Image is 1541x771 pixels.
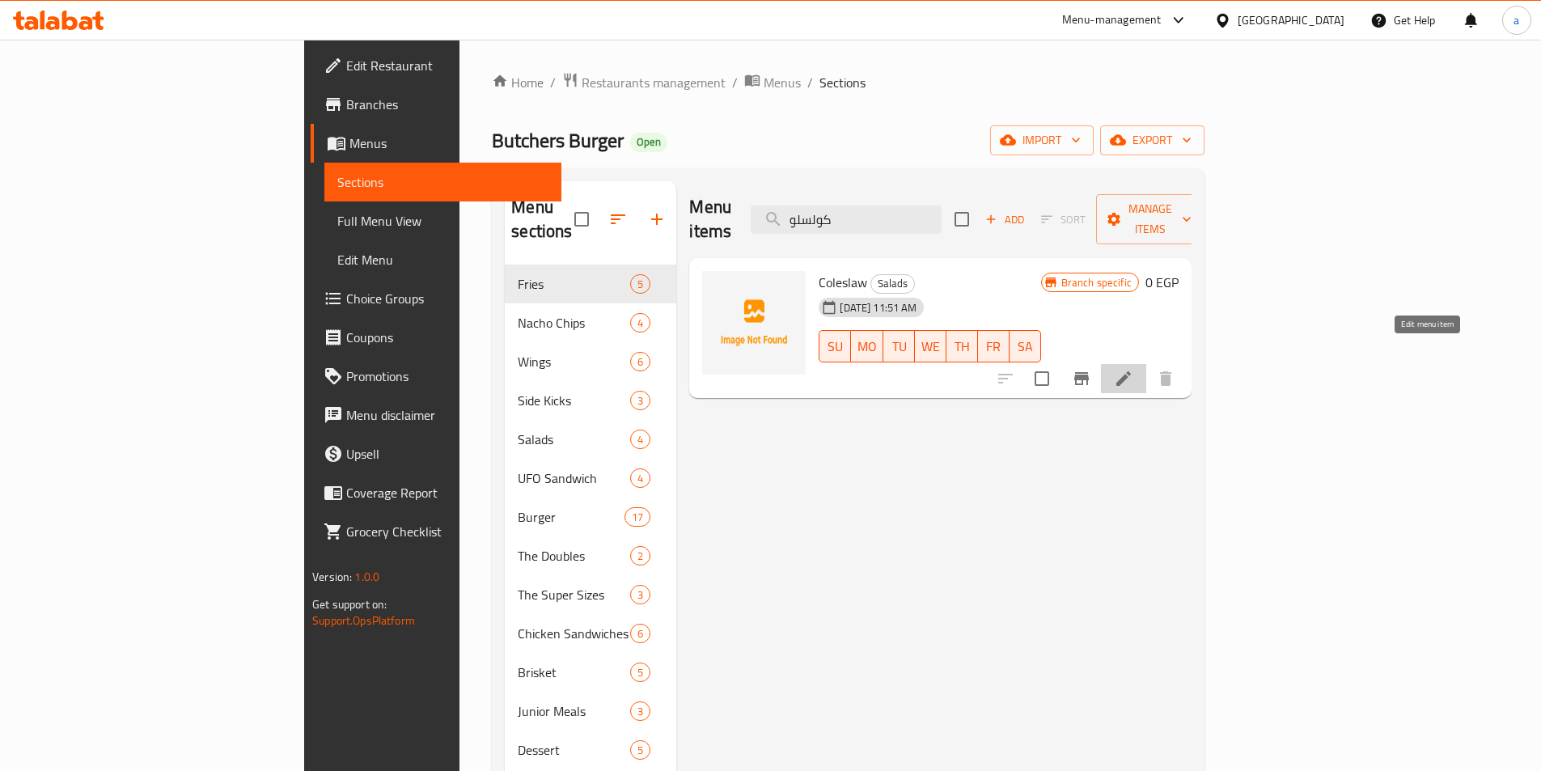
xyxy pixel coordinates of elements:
[505,731,676,769] div: Dessert5
[1003,130,1081,150] span: import
[689,195,731,244] h2: Menu items
[1096,194,1204,244] button: Manage items
[505,575,676,614] div: The Super Sizes3
[630,313,650,333] div: items
[978,330,1010,362] button: FR
[631,626,650,642] span: 6
[871,274,914,293] span: Salads
[324,201,561,240] a: Full Menu View
[857,335,877,358] span: MO
[1062,11,1162,30] div: Menu-management
[311,357,561,396] a: Promotions
[631,316,650,331] span: 4
[819,270,867,294] span: Coleslaw
[311,396,561,434] a: Menu disclaimer
[324,163,561,201] a: Sections
[921,335,940,358] span: WE
[819,330,851,362] button: SU
[354,566,379,587] span: 1.0.0
[518,585,630,604] div: The Super Sizes
[630,585,650,604] div: items
[518,546,630,566] span: The Doubles
[518,391,630,410] span: Side Kicks
[1031,207,1096,232] span: Select section first
[630,546,650,566] div: items
[983,210,1027,229] span: Add
[631,471,650,486] span: 4
[505,498,676,536] div: Burger17
[702,271,806,375] img: Coleslaw
[1513,11,1519,29] span: a
[518,468,630,488] div: UFO Sandwich
[630,352,650,371] div: items
[505,459,676,498] div: UFO Sandwich4
[312,566,352,587] span: Version:
[518,624,630,643] div: Chicken Sandwiches
[312,594,387,615] span: Get support on:
[518,740,630,760] span: Dessert
[807,73,813,92] li: /
[505,342,676,381] div: Wings6
[518,701,630,721] span: Junior Meals
[311,512,561,551] a: Grocery Checklist
[346,289,548,308] span: Choice Groups
[1100,125,1204,155] button: export
[624,507,650,527] div: items
[505,692,676,731] div: Junior Meals3
[492,72,1204,93] nav: breadcrumb
[518,352,630,371] div: Wings
[631,393,650,409] span: 3
[631,354,650,370] span: 6
[346,328,548,347] span: Coupons
[890,335,908,358] span: TU
[631,704,650,719] span: 3
[870,274,915,294] div: Salads
[337,211,548,231] span: Full Menu View
[637,200,676,239] button: Add section
[984,335,1003,358] span: FR
[630,430,650,449] div: items
[631,743,650,758] span: 5
[883,330,915,362] button: TU
[1055,275,1138,290] span: Branch specific
[565,202,599,236] span: Select all sections
[505,420,676,459] div: Salads4
[945,202,979,236] span: Select section
[625,510,650,525] span: 17
[631,549,650,564] span: 2
[630,391,650,410] div: items
[311,124,561,163] a: Menus
[630,135,667,149] span: Open
[744,72,801,93] a: Menus
[518,663,630,682] span: Brisket
[346,366,548,386] span: Promotions
[311,279,561,318] a: Choice Groups
[631,665,650,680] span: 5
[979,207,1031,232] button: Add
[505,381,676,420] div: Side Kicks3
[337,172,548,192] span: Sections
[346,522,548,541] span: Grocery Checklist
[518,507,624,527] span: Burger
[979,207,1031,232] span: Add item
[990,125,1094,155] button: import
[631,587,650,603] span: 3
[630,133,667,152] div: Open
[1109,199,1192,239] span: Manage items
[346,483,548,502] span: Coverage Report
[311,434,561,473] a: Upsell
[1010,330,1041,362] button: SA
[311,46,561,85] a: Edit Restaurant
[346,95,548,114] span: Branches
[518,313,630,333] span: Nacho Chips
[337,250,548,269] span: Edit Menu
[953,335,972,358] span: TH
[518,274,630,294] span: Fries
[630,701,650,721] div: items
[833,300,923,316] span: [DATE] 11:51 AM
[1146,359,1185,398] button: delete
